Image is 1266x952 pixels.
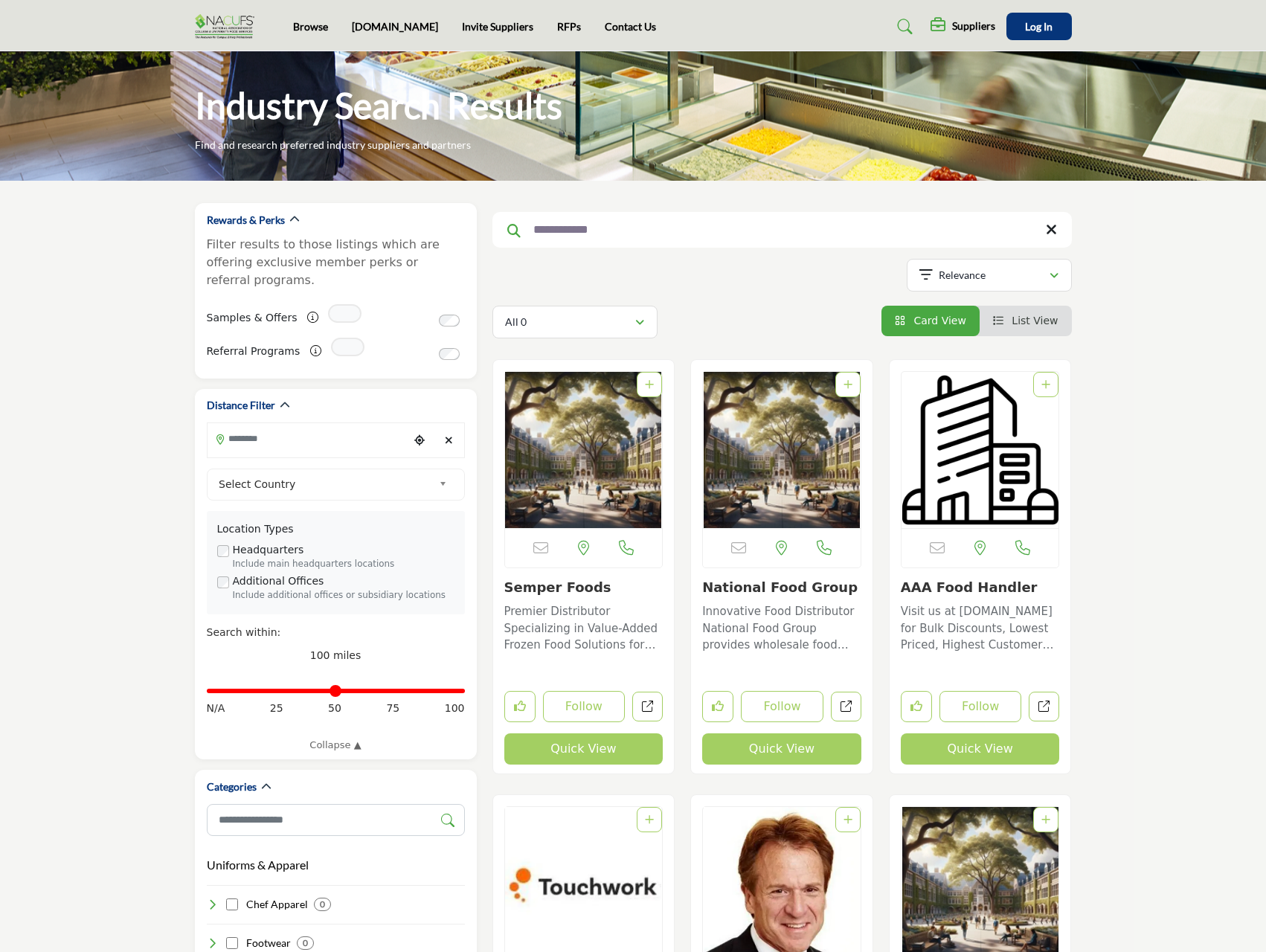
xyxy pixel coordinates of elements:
img: National Food Group [703,372,861,528]
a: Open national-food-group in new tab [831,692,861,722]
li: Card View [881,306,980,336]
h3: AAA Food Handler [901,579,1060,596]
a: Add To List [645,379,654,390]
button: Like listing [504,691,536,722]
span: 100 miles [310,649,362,661]
button: Follow [543,691,626,722]
a: Open aaa-food-handler in new tab [1029,692,1059,722]
a: Invite Suppliers [462,20,533,33]
a: Add To List [645,814,654,826]
a: RFPs [557,20,581,33]
button: Follow [939,691,1022,722]
p: Innovative Food Distributor National Food Group provides wholesale food distribution focused on v... [702,603,861,654]
h5: Suppliers [952,19,995,33]
h2: Categories [207,779,257,794]
a: View List [993,315,1058,327]
a: Open semper-foods in new tab [632,692,663,722]
h3: National Food Group [702,579,861,596]
button: Log In [1006,13,1072,40]
input: Search Location [208,425,408,454]
a: Contact Us [605,20,656,33]
button: Quick View [702,733,861,765]
div: Choose your current location [408,425,431,457]
a: Add To List [844,814,852,826]
a: Semper Foods [504,579,611,595]
li: List View [980,306,1072,336]
span: 100 [445,701,465,716]
div: 0 Results For Chef Apparel [314,898,331,911]
a: Open Listing in new tab [902,372,1059,528]
div: Location Types [217,521,454,537]
input: Switch to Referral Programs [439,348,460,360]
div: Include additional offices or subsidiary locations [233,589,454,602]
input: Select Footwear checkbox [226,937,238,949]
span: 75 [386,701,399,716]
img: AAA Food Handler [902,372,1059,528]
b: 0 [320,899,325,910]
input: Switch to Samples & Offers [439,315,460,327]
a: Premier Distributor Specializing in Value-Added Frozen Food Solutions for Diverse Culinary Needs ... [504,599,663,654]
span: 25 [270,701,283,716]
b: 0 [303,938,308,948]
label: Samples & Offers [207,305,298,331]
span: List View [1012,315,1058,327]
a: [DOMAIN_NAME] [352,20,438,33]
h3: Semper Foods [504,579,663,596]
div: Include main headquarters locations [233,558,454,571]
span: Select Country [219,475,433,493]
a: Visit us at [DOMAIN_NAME] for Bulk Discounts, Lowest Priced, Highest Customer Satisfaction. AAA F... [901,599,1060,654]
button: Follow [741,691,823,722]
p: All 0 [505,315,527,329]
div: Search within: [207,625,465,640]
h1: Industry Search Results [195,83,562,129]
button: Quick View [504,733,663,765]
a: Search [883,15,922,39]
span: N/A [207,701,225,716]
a: National Food Group [702,579,858,595]
h2: Rewards & Perks [207,213,285,228]
h2: Distance Filter [207,398,275,413]
p: Relevance [939,268,986,283]
div: Suppliers [931,18,995,36]
button: Like listing [901,691,932,722]
button: All 0 [492,306,658,338]
p: Visit us at [DOMAIN_NAME] for Bulk Discounts, Lowest Priced, Highest Customer Satisfaction. AAA F... [901,603,1060,654]
p: Premier Distributor Specializing in Value-Added Frozen Food Solutions for Diverse Culinary Needs ... [504,603,663,654]
a: View Card [895,315,966,327]
a: Open Listing in new tab [505,372,663,528]
img: Site Logo [195,14,262,39]
div: 0 Results For Footwear [297,936,314,950]
a: Open Listing in new tab [703,372,861,528]
button: Quick View [901,733,1060,765]
button: Uniforms & Apparel [207,856,309,874]
a: Browse [293,20,328,33]
a: Add To List [1041,814,1050,826]
button: Relevance [907,259,1072,292]
button: Like listing [702,691,733,722]
div: Clear search location [438,425,460,457]
label: Headquarters [233,542,304,558]
input: Search Keyword [492,212,1072,248]
h4: Footwear: Offering comfort and safety with non-slip footwear. [246,936,291,951]
a: Innovative Food Distributor National Food Group provides wholesale food distribution focused on v... [702,599,861,654]
a: AAA Food Handler [901,579,1038,595]
span: 50 [328,701,341,716]
input: Search Category [207,804,465,836]
label: Additional Offices [233,573,324,589]
a: Add To List [844,379,852,390]
a: Collapse ▲ [207,738,465,753]
span: Card View [913,315,965,327]
p: Find and research preferred industry suppliers and partners [195,138,471,152]
img: Semper Foods [505,372,663,528]
a: Add To List [1041,379,1050,390]
h4: Chef Apparel: Dressing chefs in quality coats, hats, and kitchen wear. [246,897,308,912]
label: Referral Programs [207,338,301,364]
span: Log In [1025,20,1053,33]
input: Select Chef Apparel checkbox [226,898,238,910]
p: Filter results to those listings which are offering exclusive member perks or referral programs. [207,236,465,289]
